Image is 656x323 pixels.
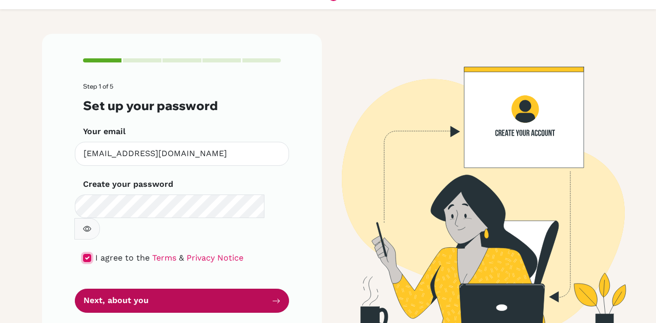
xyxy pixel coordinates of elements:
input: Insert your email* [75,142,289,166]
h3: Set up your password [83,98,281,113]
span: & [179,253,184,263]
a: Privacy Notice [187,253,243,263]
label: Create your password [83,178,173,190]
button: Next, about you [75,289,289,313]
label: Your email [83,125,126,138]
span: I agree to the [95,253,150,263]
span: Step 1 of 5 [83,82,113,90]
a: Terms [152,253,176,263]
